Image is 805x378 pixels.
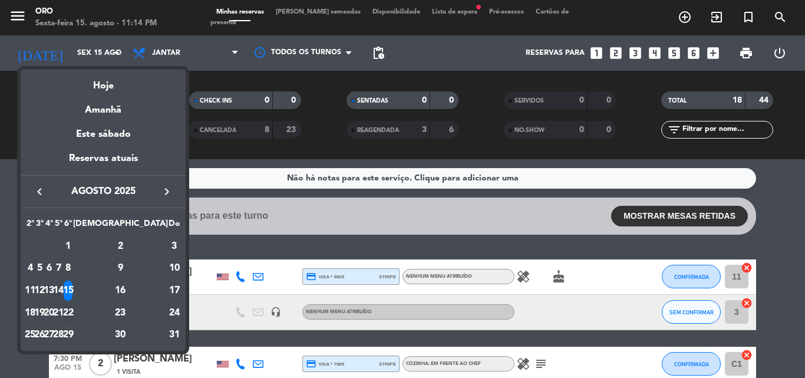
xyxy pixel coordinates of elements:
[168,302,181,324] td: 24 de agosto de 2025
[64,303,72,323] div: 22
[73,258,168,280] td: 9 de agosto de 2025
[73,217,168,235] th: Sábado
[25,324,35,347] td: 25 de agosto de 2025
[50,184,156,199] span: agosto 2025
[44,324,54,347] td: 27 de agosto de 2025
[44,217,54,235] th: Quarta-feira
[54,217,63,235] th: Quinta-feira
[44,302,54,324] td: 20 de agosto de 2025
[35,303,44,323] div: 19
[64,326,72,346] div: 29
[64,302,73,324] td: 22 de agosto de 2025
[21,151,186,175] div: Reservas atuais
[54,303,63,323] div: 21
[35,281,44,301] div: 12
[168,217,181,235] th: Domingo
[78,236,163,257] div: 2
[73,280,168,302] td: 16 de agosto de 2025
[21,118,186,151] div: Este sábado
[64,258,72,278] div: 8
[73,302,168,324] td: 23 de agosto de 2025
[26,258,35,278] div: 4
[78,303,163,323] div: 23
[169,303,180,323] div: 24
[54,280,63,302] td: 14 de agosto de 2025
[78,326,163,346] div: 30
[168,280,181,302] td: 17 de agosto de 2025
[45,258,54,278] div: 6
[168,324,181,347] td: 31 de agosto de 2025
[64,280,73,302] td: 15 de agosto de 2025
[169,258,180,278] div: 10
[44,258,54,280] td: 6 de agosto de 2025
[21,70,186,94] div: Hoje
[45,281,54,301] div: 13
[35,324,44,347] td: 26 de agosto de 2025
[35,280,44,302] td: 12 de agosto de 2025
[64,235,73,258] td: 1 de agosto de 2025
[54,324,63,347] td: 28 de agosto de 2025
[35,258,44,278] div: 5
[64,217,73,235] th: Sexta-feira
[35,217,44,235] th: Terça-feira
[54,281,63,301] div: 14
[73,324,168,347] td: 30 de agosto de 2025
[26,326,35,346] div: 25
[25,302,35,324] td: 18 de agosto de 2025
[64,281,72,301] div: 15
[169,281,180,301] div: 17
[26,303,35,323] div: 18
[169,326,180,346] div: 31
[21,94,186,118] div: Amanhã
[25,235,64,258] td: AGO
[35,258,44,280] td: 5 de agosto de 2025
[26,281,35,301] div: 11
[25,217,35,235] th: Segunda-feira
[78,281,163,301] div: 16
[78,258,163,278] div: 9
[54,258,63,278] div: 7
[160,185,174,199] i: keyboard_arrow_right
[45,303,54,323] div: 20
[54,326,63,346] div: 28
[169,236,180,257] div: 3
[64,324,73,347] td: 29 de agosto de 2025
[168,258,181,280] td: 10 de agosto de 2025
[54,302,63,324] td: 21 de agosto de 2025
[64,236,72,257] div: 1
[73,235,168,258] td: 2 de agosto de 2025
[25,258,35,280] td: 4 de agosto de 2025
[35,326,44,346] div: 26
[32,185,47,199] i: keyboard_arrow_left
[168,235,181,258] td: 3 de agosto de 2025
[25,280,35,302] td: 11 de agosto de 2025
[44,280,54,302] td: 13 de agosto de 2025
[45,326,54,346] div: 27
[54,258,63,280] td: 7 de agosto de 2025
[64,258,73,280] td: 8 de agosto de 2025
[35,302,44,324] td: 19 de agosto de 2025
